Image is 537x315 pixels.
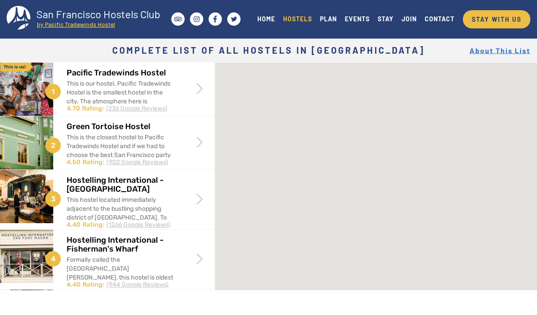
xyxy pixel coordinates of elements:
[83,220,104,229] div: Rating:
[67,104,80,113] div: 4.70
[67,280,80,289] div: 4.40
[67,158,80,167] div: 4.50
[45,84,61,99] span: 1
[463,10,530,28] a: STAY WITH US
[36,8,160,20] tspan: San Francisco Hostels Club
[398,13,421,25] a: JOIN
[316,13,341,25] a: PLAN
[279,13,316,25] a: HOSTELS
[67,133,175,213] div: This is the closest hostel to Pacific Tradewinds Hostel and if we had to choose the best San Fran...
[45,191,61,207] span: 3
[45,138,61,153] span: 2
[67,196,175,284] div: This hostel located immediately adjacent to the bustling shopping district of [GEOGRAPHIC_DATA]. ...
[82,104,104,113] div: Rating:
[67,69,175,78] h2: Pacific Tradewinds Hostel
[83,280,104,289] div: Rating:
[67,122,175,131] h2: Green Tortoise Hostel
[253,13,279,25] a: HOME
[107,280,169,289] div: (944 Google Reviews)
[107,220,170,229] div: (1266 Google Reviews)
[470,46,530,55] a: About This List
[37,20,115,28] tspan: by Pacific Tradewinds Hostel
[374,13,398,25] a: STAY
[341,13,374,25] a: EVENTS
[67,220,80,229] div: 4.40
[67,176,175,194] h2: Hostelling International - [GEOGRAPHIC_DATA]
[106,104,167,113] div: (236 Google Reviews)
[67,236,175,254] h2: Hostelling International - Fisherman's Wharf
[107,158,168,167] div: (902 Google Reviews)
[7,6,169,32] a: San Francisco Hostels Club by Pacific Tradewinds Hostel
[83,158,104,167] div: Rating:
[67,79,175,150] div: This is our hostel. Pacific Tradewinds Hostel is the smallest hostel in the city. The atmosphere ...
[45,251,61,267] span: 4
[421,13,458,25] a: CONTACT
